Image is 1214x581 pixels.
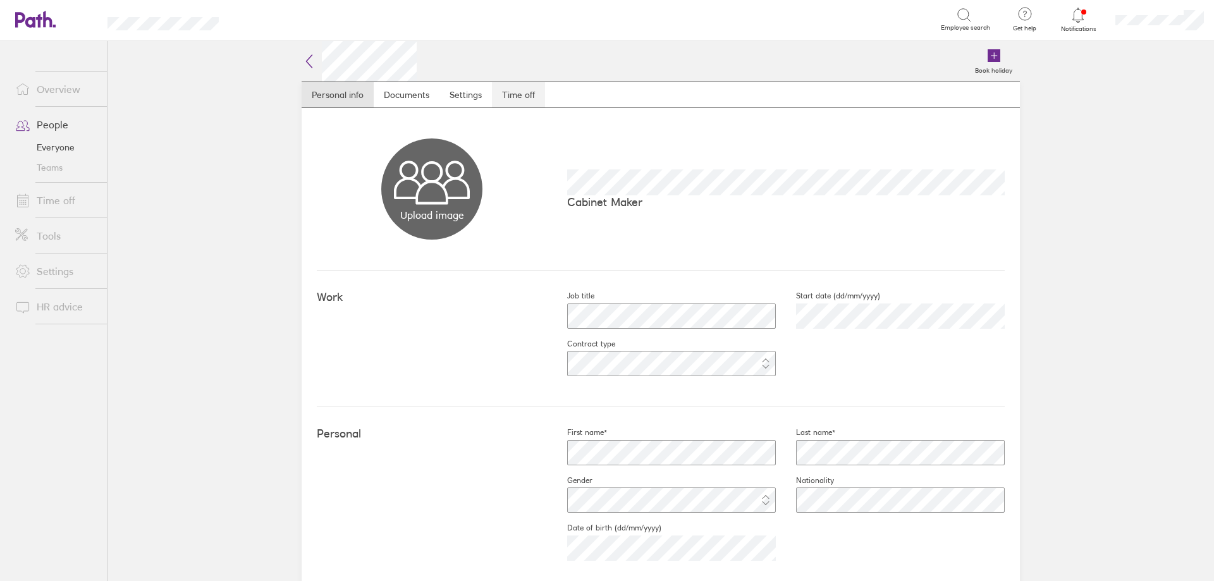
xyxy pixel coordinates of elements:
[1004,25,1045,32] span: Get help
[941,24,990,32] span: Employee search
[5,137,107,157] a: Everyone
[1058,25,1099,33] span: Notifications
[492,82,545,107] a: Time off
[5,259,107,284] a: Settings
[5,76,107,102] a: Overview
[547,291,594,301] label: Job title
[302,82,374,107] a: Personal info
[5,112,107,137] a: People
[5,294,107,319] a: HR advice
[317,291,547,304] h4: Work
[253,13,285,25] div: Search
[439,82,492,107] a: Settings
[317,427,547,441] h4: Personal
[1058,6,1099,33] a: Notifications
[967,41,1020,82] a: Book holiday
[547,339,615,349] label: Contract type
[5,223,107,248] a: Tools
[776,427,835,437] label: Last name*
[547,475,592,486] label: Gender
[967,63,1020,75] label: Book holiday
[5,157,107,178] a: Teams
[374,82,439,107] a: Documents
[567,195,1005,209] p: Cabinet Maker
[547,427,607,437] label: First name*
[776,291,880,301] label: Start date (dd/mm/yyyy)
[547,523,661,533] label: Date of birth (dd/mm/yyyy)
[776,475,834,486] label: Nationality
[5,188,107,213] a: Time off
